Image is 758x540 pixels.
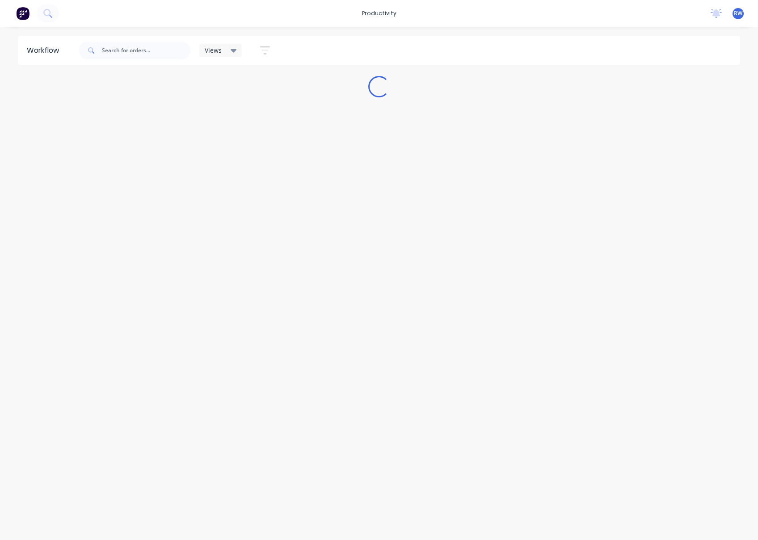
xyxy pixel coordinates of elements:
span: RW [734,9,742,17]
span: Views [205,46,222,55]
div: Workflow [27,45,63,56]
input: Search for orders... [102,42,190,59]
div: productivity [358,7,401,20]
img: Factory [16,7,29,20]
